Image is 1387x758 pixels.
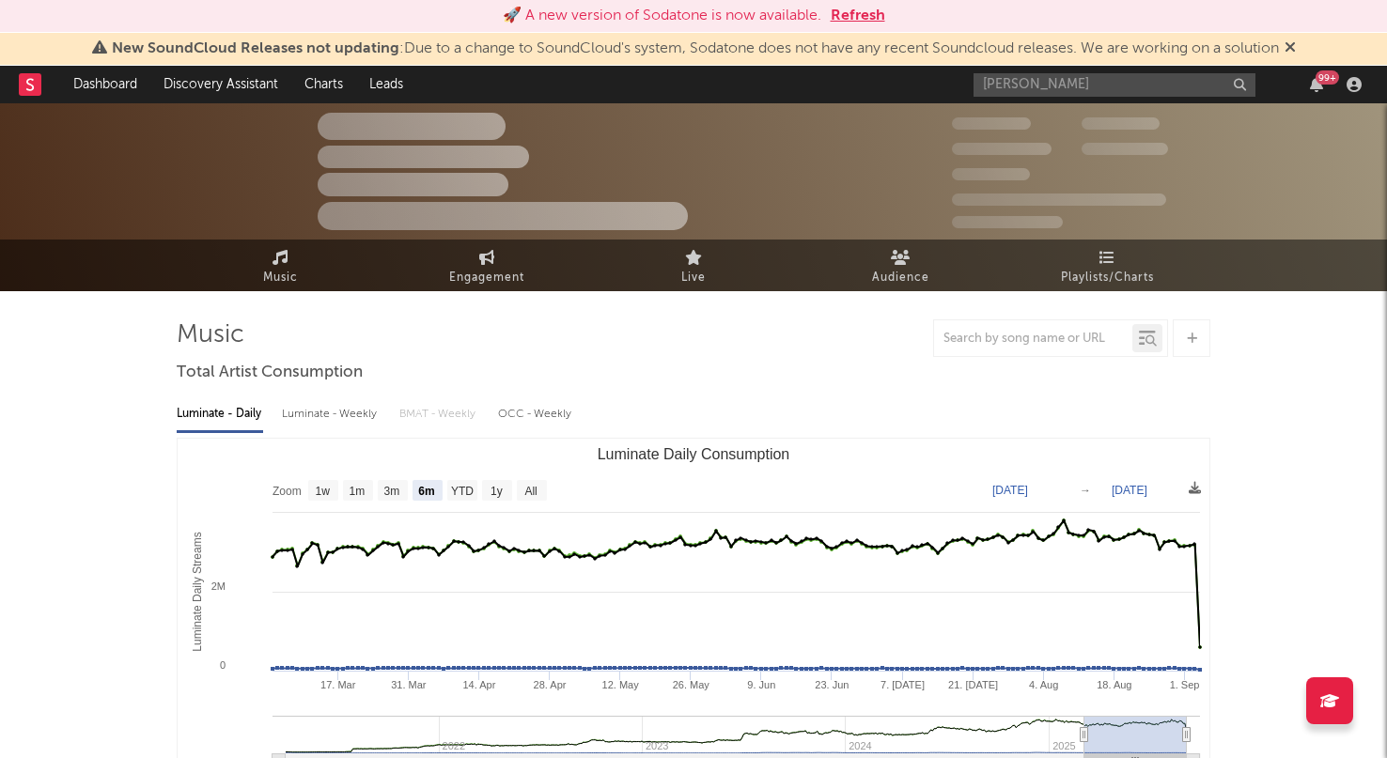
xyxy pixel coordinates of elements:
button: 99+ [1310,77,1323,92]
a: Discovery Assistant [150,66,291,103]
a: Leads [356,66,416,103]
text: 18. Aug [1097,679,1131,690]
span: : Due to a change to SoundCloud's system, Sodatone does not have any recent Soundcloud releases. ... [112,41,1279,56]
text: 12. May [602,679,640,690]
text: Luminate Daily Consumption [598,446,790,462]
div: OCC - Weekly [498,398,573,430]
div: 🚀 A new version of Sodatone is now available. [503,5,821,27]
text: → [1080,484,1091,497]
span: Music [263,267,298,289]
text: 21. [DATE] [948,679,998,690]
span: Playlists/Charts [1061,267,1154,289]
text: 26. May [673,679,710,690]
span: Live [681,267,706,289]
span: 1,00,000 [952,168,1030,180]
a: Dashboard [60,66,150,103]
text: 0 [220,659,226,671]
text: Zoom [273,485,302,498]
span: Audience [872,267,929,289]
div: 99 + [1316,70,1339,85]
text: 1y [491,485,503,498]
span: 5,00,00,000 Monthly Listeners [952,193,1166,206]
text: 17. Mar [320,679,356,690]
button: Refresh [831,5,885,27]
text: 1. Sep [1170,679,1200,690]
span: 5,00,00,000 [952,143,1052,155]
span: New SoundCloud Releases not updating [112,41,399,56]
div: Luminate - Weekly [282,398,381,430]
text: 2M [211,580,226,592]
a: Playlists/Charts [1004,240,1210,291]
text: All [524,485,537,498]
text: 28. Apr [534,679,567,690]
span: Jump Score: 85.0 [952,216,1063,228]
text: 9. Jun [747,679,775,690]
span: Total Artist Consumption [177,362,363,384]
input: Search by song name or URL [934,332,1132,347]
text: 1m [350,485,366,498]
text: 6m [418,485,434,498]
a: Engagement [383,240,590,291]
text: 7. [DATE] [881,679,925,690]
text: [DATE] [992,484,1028,497]
a: Music [177,240,383,291]
span: 3,00,000 [952,117,1031,130]
text: YTD [451,485,474,498]
text: 3m [384,485,400,498]
a: Live [590,240,797,291]
text: 4. Aug [1029,679,1058,690]
a: Charts [291,66,356,103]
a: Audience [797,240,1004,291]
input: Search for artists [974,73,1255,97]
text: 14. Apr [462,679,495,690]
text: 23. Jun [815,679,849,690]
text: 31. Mar [391,679,427,690]
span: Dismiss [1285,41,1296,56]
text: Luminate Daily Streams [191,532,204,651]
text: [DATE] [1112,484,1147,497]
div: Luminate - Daily [177,398,263,430]
span: 1,00,000 [1082,117,1160,130]
span: 10,00,000 [1082,143,1168,155]
span: Engagement [449,267,524,289]
text: 1w [316,485,331,498]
